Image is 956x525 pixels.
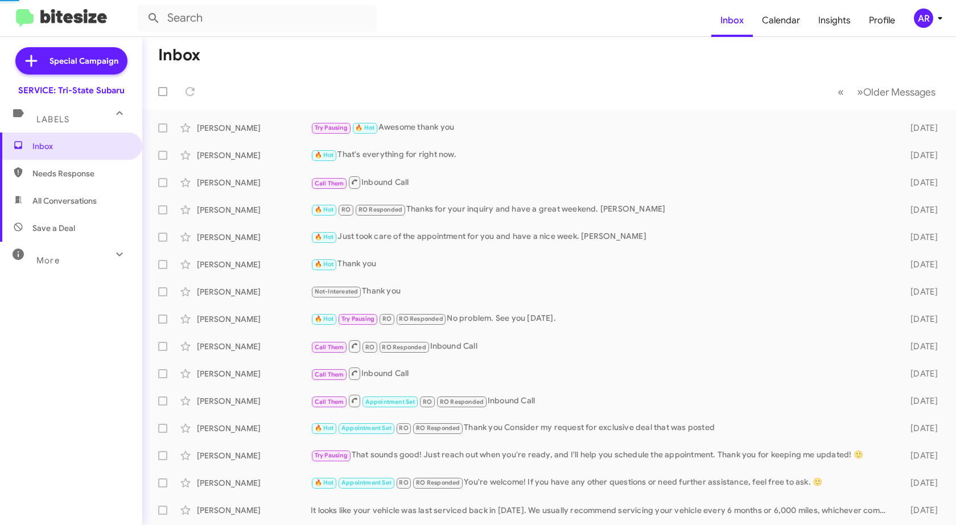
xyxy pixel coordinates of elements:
div: [DATE] [895,505,947,516]
span: Labels [36,114,69,125]
div: [DATE] [895,177,947,188]
span: RO Responded [382,344,426,351]
span: RO Responded [416,479,460,486]
span: Older Messages [863,86,936,98]
span: Appointment Set [341,424,392,432]
div: [PERSON_NAME] [197,477,311,489]
span: More [36,255,60,266]
span: » [857,85,863,99]
span: RO Responded [440,398,484,406]
span: RO [399,479,408,486]
span: Try Pausing [315,124,348,131]
span: RO [365,344,374,351]
span: Call Them [315,180,344,187]
div: [PERSON_NAME] [197,122,311,134]
span: « [838,85,844,99]
span: 🔥 Hot [315,206,334,213]
div: You're welcome! If you have any other questions or need further assistance, feel free to ask. 🙂 [311,476,895,489]
div: Inbound Call [311,394,895,408]
div: [DATE] [895,286,947,297]
div: [DATE] [895,313,947,325]
div: [PERSON_NAME] [197,341,311,352]
span: 🔥 Hot [315,479,334,486]
span: Try Pausing [315,452,348,459]
span: Inbox [32,140,129,152]
div: That sounds good! Just reach out when you're ready, and I'll help you schedule the appointment. T... [311,449,895,462]
span: RO [423,398,432,406]
div: [DATE] [895,341,947,352]
div: [DATE] [895,477,947,489]
span: Try Pausing [341,315,374,323]
div: [DATE] [895,368,947,379]
div: [PERSON_NAME] [197,423,311,434]
span: Appointment Set [365,398,415,406]
a: Calendar [753,4,809,37]
div: Thanks for your inquiry and have a great weekend. [PERSON_NAME] [311,203,895,216]
div: AR [914,9,933,28]
div: That's everything for right now. [311,148,895,162]
div: Inbound Call [311,366,895,381]
div: [PERSON_NAME] [197,450,311,461]
div: [PERSON_NAME] [197,204,311,216]
span: All Conversations [32,195,97,206]
div: [PERSON_NAME] [197,395,311,407]
span: Call Them [315,344,344,351]
span: 🔥 Hot [355,124,374,131]
span: RO [399,424,408,432]
div: [PERSON_NAME] [197,150,311,161]
h1: Inbox [158,46,200,64]
span: 🔥 Hot [315,151,334,159]
span: Call Them [315,398,344,406]
div: Inbound Call [311,175,895,189]
div: Inbound Call [311,339,895,353]
button: AR [904,9,943,28]
span: RO [341,206,351,213]
button: Previous [831,80,851,104]
span: Appointment Set [341,479,392,486]
div: SERVICE: Tri-State Subaru [18,85,125,96]
div: [DATE] [895,450,947,461]
div: [PERSON_NAME] [197,313,311,325]
a: Inbox [711,4,753,37]
span: RO Responded [399,315,443,323]
span: Not-Interested [315,288,358,295]
div: [DATE] [895,204,947,216]
div: [PERSON_NAME] [197,368,311,379]
button: Next [850,80,942,104]
div: [PERSON_NAME] [197,177,311,188]
span: Special Campaign [50,55,118,67]
span: RO [382,315,392,323]
a: Profile [860,4,904,37]
a: Special Campaign [15,47,127,75]
div: Thank you [311,285,895,298]
div: Thank you [311,258,895,271]
div: No problem. See you [DATE]. [311,312,895,325]
nav: Page navigation example [831,80,942,104]
span: Call Them [315,371,344,378]
div: [DATE] [895,395,947,407]
a: Insights [809,4,860,37]
div: It looks like your vehicle was last serviced back in [DATE]. We usually recommend servicing your ... [311,505,895,516]
div: [PERSON_NAME] [197,505,311,516]
span: RO Responded [416,424,460,432]
span: 🔥 Hot [315,424,334,432]
span: RO Responded [358,206,402,213]
span: Needs Response [32,168,129,179]
div: [PERSON_NAME] [197,286,311,297]
span: 🔥 Hot [315,261,334,268]
div: [DATE] [895,232,947,243]
div: [DATE] [895,122,947,134]
div: [DATE] [895,259,947,270]
span: Save a Deal [32,222,75,234]
div: Awesome thank you [311,121,895,134]
div: [PERSON_NAME] [197,232,311,243]
span: 🔥 Hot [315,315,334,323]
div: Thank you Consider my request for exclusive deal that was posted [311,421,895,435]
div: Just took care of the appointment for you and have a nice week. [PERSON_NAME] [311,230,895,243]
div: [DATE] [895,423,947,434]
input: Search [138,5,377,32]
